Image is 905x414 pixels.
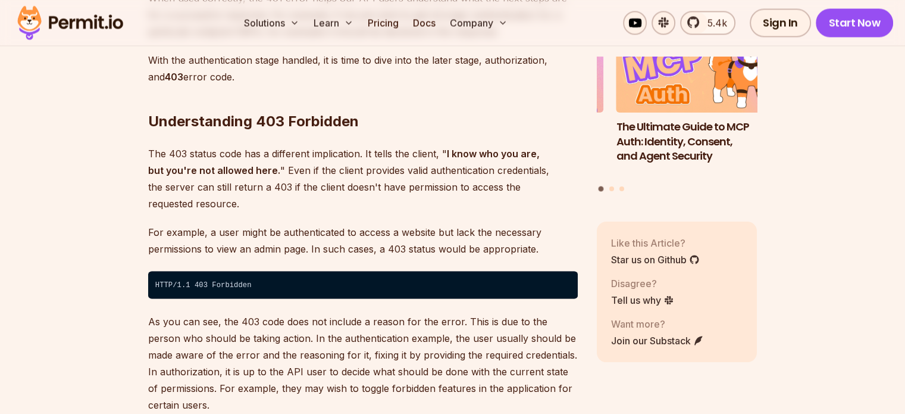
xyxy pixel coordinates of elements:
li: 1 of 3 [616,23,777,179]
span: 5.4k [700,15,727,30]
a: Start Now [816,8,894,37]
button: Company [445,11,512,35]
button: Go to slide 2 [609,186,614,191]
code: HTTP/1.1 403 Forbidden [148,271,578,298]
h2: Understanding 403 Forbidden [148,64,578,130]
div: Posts [597,23,757,194]
img: The Ultimate Guide to MCP Auth: Identity, Consent, and Agent Security [616,23,777,113]
h3: The Ultimate Guide to MCP Auth: Identity, Consent, and Agent Security [616,120,777,164]
p: With the authentication stage handled, it is time to dive into the later stage, authorization, an... [148,52,578,85]
p: For example, a user might be authenticated to access a website but lack the necessary permissions... [148,223,578,257]
strong: 403 [165,71,183,83]
button: Solutions [239,11,304,35]
a: Sign In [750,8,811,37]
p: Want more? [611,317,704,331]
a: The Ultimate Guide to MCP Auth: Identity, Consent, and Agent SecurityThe Ultimate Guide to MCP Au... [616,23,777,179]
button: Go to slide 3 [619,186,624,191]
a: Star us on Github [611,253,700,267]
p: The 403 status code has a different implication. It tells the client, " " Even if the client prov... [148,145,578,211]
a: Docs [408,11,440,35]
a: Join our Substack [611,334,704,348]
li: 3 of 3 [443,23,603,179]
button: Learn [309,11,358,35]
a: 5.4k [680,11,735,35]
img: Human-in-the-Loop for AI Agents: Best Practices, Frameworks, Use Cases, and Demo [443,23,603,113]
a: Tell us why [611,293,674,307]
p: Like this Article? [611,236,700,250]
img: Permit logo [12,2,129,43]
button: Go to slide 1 [599,186,604,192]
h3: Human-in-the-Loop for AI Agents: Best Practices, Frameworks, Use Cases, and Demo [443,120,603,179]
p: As you can see, the 403 code does not include a reason for the error. This is due to the person w... [148,313,578,413]
a: Pricing [363,11,403,35]
p: Disagree? [611,276,674,291]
